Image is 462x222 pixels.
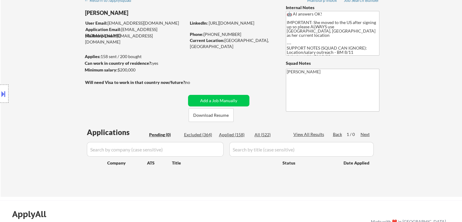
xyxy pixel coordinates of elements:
input: Search by title (case sensitive) [229,142,374,157]
div: Applied (158) [219,132,249,138]
div: Date Applied [344,160,370,166]
div: 158 sent / 200 bought [85,54,186,60]
div: Title [172,160,277,166]
input: Search by company (case sensitive) [87,142,224,157]
strong: User Email: [85,20,108,26]
strong: Application Email: [85,27,121,32]
div: Pending (0) [149,132,180,138]
div: Squad Notes [286,60,379,66]
div: no [185,79,203,85]
strong: Phone: [190,32,204,37]
button: Download Resume [189,108,234,122]
div: Next [361,131,370,137]
strong: Will need Visa to work in that country now/future?: [85,80,186,85]
div: $200,000 [85,67,186,73]
div: [EMAIL_ADDRESS][DOMAIN_NAME] [85,33,186,45]
strong: Mailslurp Email: [85,33,117,38]
div: Back [333,131,343,137]
a: [URL][DOMAIN_NAME] [209,20,254,26]
div: [PERSON_NAME] [85,9,210,17]
strong: Can work in country of residence?: [85,61,152,66]
div: Internal Notes [286,5,379,11]
div: Applications [87,129,147,136]
div: All (522) [255,132,285,138]
div: Excluded (364) [184,132,214,138]
div: [GEOGRAPHIC_DATA], [GEOGRAPHIC_DATA] [190,37,276,49]
strong: Current Location: [190,38,224,43]
strong: LinkedIn: [190,20,208,26]
button: Add a Job Manually [188,95,249,106]
div: ATS [147,160,172,166]
div: 1 / 0 [347,131,361,137]
div: yes [85,60,184,66]
div: ApplyAll [12,209,53,219]
div: [EMAIL_ADDRESS][DOMAIN_NAME] [85,20,186,26]
div: [PHONE_NUMBER] [190,31,276,37]
div: [EMAIL_ADDRESS][DOMAIN_NAME] [85,26,186,38]
div: Company [107,160,147,166]
div: View All Results [293,131,326,137]
div: Status [282,157,335,168]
